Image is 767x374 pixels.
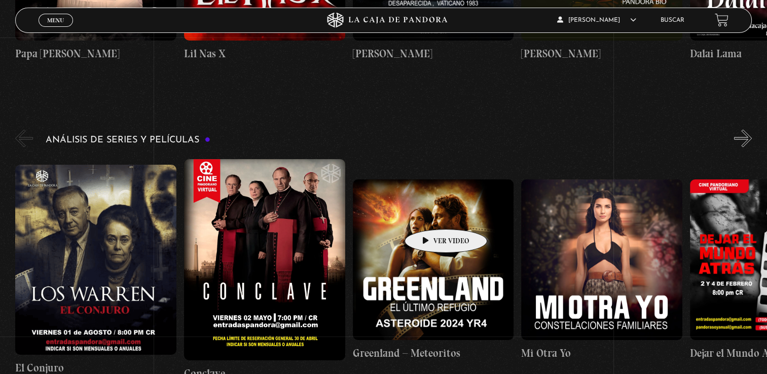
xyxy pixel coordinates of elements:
[353,46,514,62] h4: [PERSON_NAME]
[661,17,684,23] a: Buscar
[521,345,682,361] h4: Mi Otra Yo
[15,46,176,62] h4: Papa [PERSON_NAME]
[184,46,345,62] h4: Lil Nas X
[521,46,682,62] h4: [PERSON_NAME]
[15,129,33,147] button: Previous
[734,129,752,147] button: Next
[44,26,67,33] span: Cerrar
[715,13,728,27] a: View your shopping cart
[353,345,514,361] h4: Greenland – Meteoritos
[47,17,64,23] span: Menu
[46,135,210,144] h3: Análisis de series y películas
[557,17,636,23] span: [PERSON_NAME]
